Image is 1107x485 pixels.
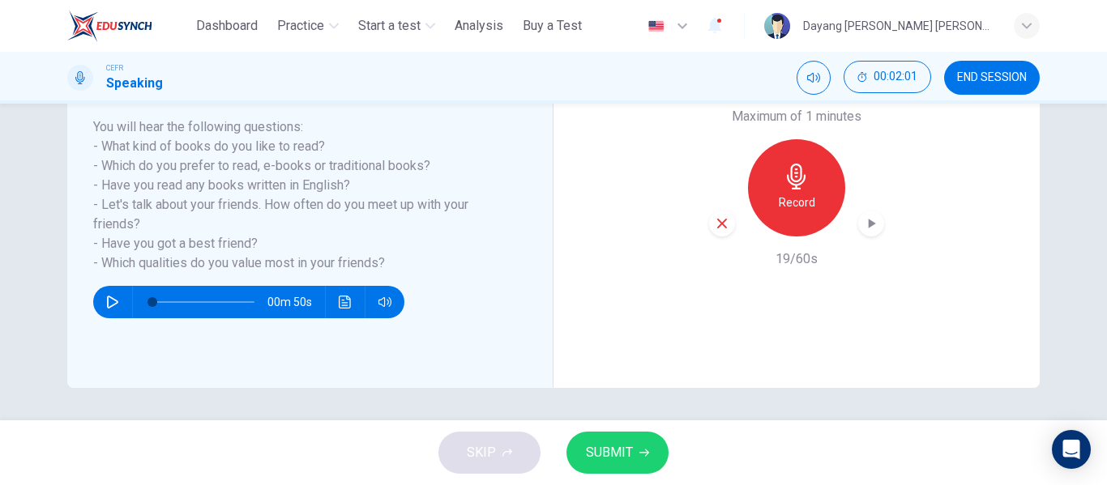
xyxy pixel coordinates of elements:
span: SUBMIT [586,441,633,464]
button: 00:02:01 [844,61,931,93]
div: Mute [797,61,831,95]
a: ELTC logo [67,10,190,42]
span: CEFR [106,62,123,74]
button: Click to see the audio transcription [332,286,358,318]
h6: 19/60s [776,249,818,269]
button: END SESSION [944,61,1040,95]
span: 00:02:01 [874,70,917,83]
button: Practice [271,11,345,40]
h6: Record [779,193,815,212]
button: SUBMIT [566,432,669,474]
img: en [646,20,666,32]
span: END SESSION [957,71,1027,84]
span: Start a test [358,16,421,36]
img: Profile picture [764,13,790,39]
div: Open Intercom Messenger [1052,430,1091,469]
span: Analysis [455,16,503,36]
span: Dashboard [196,16,258,36]
img: ELTC logo [67,10,152,42]
h6: Listen to the track below to hear an example of the questions you may hear during Part 1 of the S... [93,59,507,273]
span: 00m 50s [267,286,325,318]
h1: Speaking [106,74,163,93]
span: Practice [277,16,324,36]
span: Buy a Test [523,16,582,36]
h6: Maximum of 1 minutes [732,107,861,126]
button: Dashboard [190,11,264,40]
button: Record [748,139,845,236]
div: Hide [844,61,931,95]
button: Start a test [352,11,442,40]
div: Dayang [PERSON_NAME] [PERSON_NAME] [803,16,994,36]
button: Buy a Test [516,11,588,40]
button: Analysis [448,11,510,40]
